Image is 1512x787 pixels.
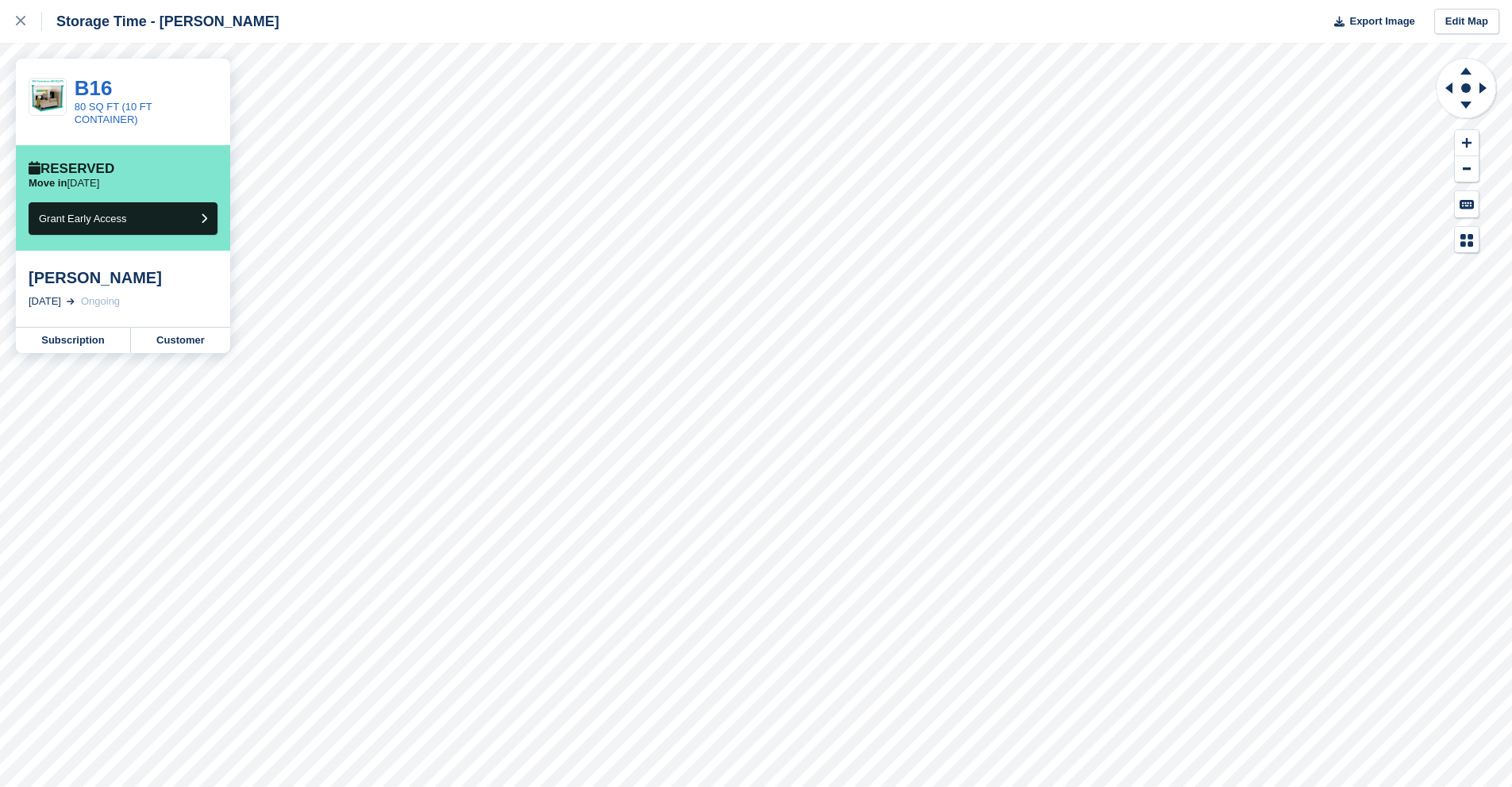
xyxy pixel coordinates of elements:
[1455,227,1479,253] button: Map Legend
[29,202,217,235] button: Grant Early Access
[1455,156,1479,182] button: Zoom Out
[29,177,67,189] span: Move in
[1455,130,1479,156] button: Zoom In
[75,101,152,125] a: 80 SQ FT (10 FT CONTAINER)
[29,79,66,115] img: 10ft%20Container%20(80%20SQ%20FT)%20(2).png
[29,177,99,190] p: [DATE]
[16,328,131,353] a: Subscription
[1434,9,1499,35] a: Edit Map
[42,12,279,31] div: Storage Time - [PERSON_NAME]
[75,76,113,100] a: B16
[39,213,127,225] span: Grant Early Access
[131,328,230,353] a: Customer
[1325,9,1415,35] button: Export Image
[67,298,75,305] img: arrow-right-light-icn-cde0832a797a2874e46488d9cf13f60e5c3a73dbe684e267c42b8395dfbc2abf.svg
[29,294,61,309] div: [DATE]
[1455,191,1479,217] button: Keyboard Shortcuts
[1349,13,1414,29] span: Export Image
[29,161,114,177] div: Reserved
[29,268,217,287] div: [PERSON_NAME]
[81,294,120,309] div: Ongoing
